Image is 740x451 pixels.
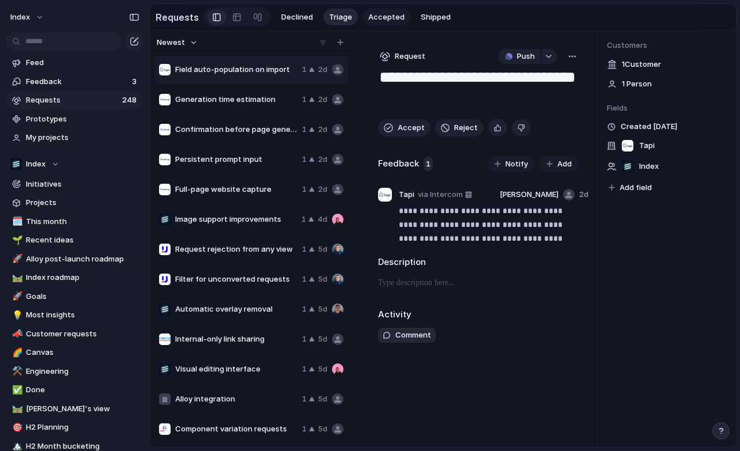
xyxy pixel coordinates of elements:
span: 1 [302,64,307,75]
button: Shipped [415,9,456,26]
button: Notify [488,156,535,172]
button: 🗓️ [10,216,22,228]
span: 4d [318,214,327,225]
span: Engineering [26,366,139,377]
div: ✅Done [6,381,144,399]
a: Projects [6,194,144,211]
a: Requests248 [6,92,144,109]
span: Reject [454,122,478,134]
span: 1 [302,393,307,405]
a: 📣Customer requests [6,325,144,343]
span: Confirmation before page generation [175,124,297,135]
span: 1 [302,274,307,285]
span: 1 [301,214,306,225]
a: 🛤️Index roadmap [6,269,144,286]
span: 5d [318,423,327,435]
span: Fields [607,103,727,114]
span: Index [639,161,659,172]
button: 🌱 [10,234,22,246]
button: 🎯 [10,422,22,433]
button: Index [5,8,50,26]
div: 🗓️This month [6,213,144,230]
span: 1 Person [622,78,652,90]
span: Filter for unconverted requests [175,274,297,285]
span: 1 [302,124,307,135]
span: Requests [26,94,119,106]
span: Feed [26,57,139,69]
span: 2d [318,94,327,105]
button: 🚀 [10,253,22,265]
button: 🚀 [10,291,22,302]
span: Accepted [368,12,405,23]
span: via Intercom [418,189,463,200]
span: Index [26,158,46,170]
span: Initiatives [26,179,139,190]
span: 1 Customer [622,59,661,70]
button: Reject [435,119,484,137]
div: 🛤️[PERSON_NAME]'s view [6,400,144,418]
span: Created [DATE] [621,121,677,132]
button: Index [6,156,144,173]
span: Newest [157,37,185,48]
span: Notify [505,158,528,170]
span: 2d [318,124,327,135]
span: Internal-only link sharing [175,333,297,345]
span: 2d [579,189,588,200]
a: 🚀Goals [6,288,144,305]
span: 1 [302,154,307,165]
div: 🗓️ [12,215,20,228]
button: Declined [275,9,319,26]
h2: Description [378,256,579,269]
span: Generation time estimation [175,94,297,105]
button: 🛤️ [10,403,22,415]
span: [PERSON_NAME] [500,189,558,200]
div: 📣 [12,327,20,340]
button: Newest [155,35,199,50]
button: Add [539,156,579,172]
span: This month [26,216,139,228]
span: 5d [318,244,327,255]
span: Prototypes [26,113,139,125]
button: Add field [607,180,654,195]
button: 💡 [10,309,22,321]
span: Component variation requests [175,423,297,435]
span: Push [517,51,535,62]
span: Index [10,12,30,23]
a: Prototypes [6,111,144,128]
span: Automatic overlay removal [175,304,297,315]
button: 🛤️ [10,272,22,283]
button: Push [499,49,541,64]
button: 🌈 [10,347,22,358]
div: 🛤️ [12,271,20,285]
span: 2d [318,184,327,195]
a: Initiatives [6,176,144,193]
div: ✅ [12,384,20,397]
span: Goals [26,291,139,302]
a: Feedback3 [6,73,144,90]
button: Triage [323,9,358,26]
div: 💡Most insights [6,306,144,324]
span: 1 [302,244,307,255]
div: ⚒️ [12,365,20,378]
a: 🎯H2 Planning [6,419,144,436]
a: 🌱Recent ideas [6,232,144,249]
span: 5d [318,274,327,285]
span: 248 [122,94,139,106]
span: Shipped [421,12,451,23]
span: My projects [26,132,139,143]
span: Persistent prompt input [175,154,297,165]
button: Request [378,49,427,64]
div: ⚒️Engineering [6,363,144,380]
h2: Activity [378,308,411,321]
div: 🚀Alloy post-launch roadmap [6,251,144,268]
span: Triage [329,12,352,23]
span: 2d [318,64,327,75]
span: 1 [424,157,433,172]
span: Request rejection from any view [175,244,297,255]
span: Customer requests [26,328,139,340]
div: 🚀 [12,290,20,303]
span: 1 [302,423,307,435]
span: Declined [281,12,313,23]
span: Most insights [26,309,139,321]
